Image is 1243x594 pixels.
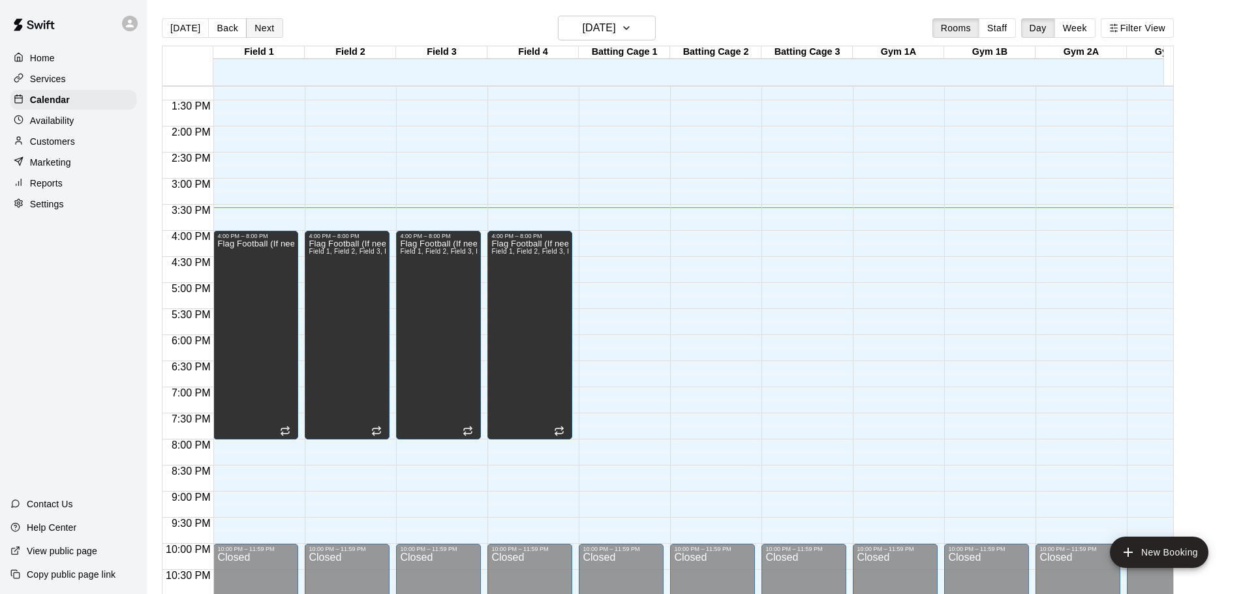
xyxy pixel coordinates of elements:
span: 4:30 PM [168,257,214,268]
button: Filter View [1101,18,1174,38]
div: 4:00 PM – 8:00 PM: Flag Football (If needed) [305,231,390,439]
span: 6:30 PM [168,361,214,372]
div: Batting Cage 2 [670,46,761,59]
button: Back [208,18,247,38]
span: Field 1, Field 2, Field 3, Field 4 [309,248,405,255]
span: 9:00 PM [168,492,214,503]
div: 4:00 PM – 8:00 PM [400,233,477,239]
span: Field 1, Field 2, Field 3, Field 4 [491,248,588,255]
button: Staff [979,18,1016,38]
a: Settings [10,194,136,214]
div: 10:00 PM – 11:59 PM [491,546,568,552]
p: Help Center [27,521,76,534]
a: Home [10,48,136,68]
span: Field 1, Field 2, Field 3, Field 4 [400,248,497,255]
div: Gym 1A [853,46,944,59]
span: Recurring event [554,426,564,436]
div: Field 4 [487,46,579,59]
p: View public page [27,544,97,557]
div: 10:00 PM – 11:59 PM [948,546,1025,552]
span: 6:00 PM [168,335,214,346]
div: 10:00 PM – 11:59 PM [765,546,842,552]
div: 4:00 PM – 8:00 PM: Flag Football (If needed) [487,231,572,439]
div: 10:00 PM – 11:59 PM [400,546,477,552]
span: Recurring event [280,426,290,436]
div: Gym 1B [944,46,1036,59]
span: 5:30 PM [168,309,214,320]
div: 10:00 PM – 11:59 PM [217,546,294,552]
div: 4:00 PM – 8:00 PM [309,233,386,239]
span: 5:00 PM [168,283,214,294]
span: 7:00 PM [168,387,214,398]
span: Recurring event [371,426,382,436]
a: Marketing [10,153,136,172]
p: Customers [30,135,75,148]
button: [DATE] [162,18,209,38]
div: 10:00 PM – 11:59 PM [309,546,386,552]
p: Services [30,72,66,85]
div: 4:00 PM – 8:00 PM [491,233,568,239]
span: Recurring event [463,426,473,436]
a: Availability [10,111,136,130]
div: 10:00 PM – 11:59 PM [1039,546,1116,552]
button: [DATE] [558,16,656,40]
button: Week [1054,18,1096,38]
div: 10:00 PM – 11:59 PM [857,546,934,552]
p: Calendar [30,93,70,106]
a: Calendar [10,90,136,110]
span: 10:00 PM [162,544,213,555]
span: 7:30 PM [168,413,214,424]
div: Field 1 [213,46,305,59]
p: Marketing [30,156,71,169]
a: Services [10,69,136,89]
span: 9:30 PM [168,518,214,529]
p: Reports [30,177,63,190]
span: 3:30 PM [168,205,214,216]
div: Field 3 [396,46,487,59]
p: Home [30,52,55,65]
span: 10:30 PM [162,570,213,581]
div: Gym 2B [1127,46,1218,59]
p: Settings [30,198,64,211]
div: 4:00 PM – 8:00 PM: Flag Football (If needed) [396,231,481,439]
div: Batting Cage 1 [579,46,670,59]
div: 4:00 PM – 8:00 PM [217,233,294,239]
span: 8:00 PM [168,439,214,451]
a: Reports [10,173,136,193]
div: 10:00 PM – 11:59 PM [583,546,660,552]
span: 1:30 PM [168,100,214,111]
p: Availability [30,114,74,127]
span: 8:30 PM [168,466,214,477]
span: 2:00 PM [168,126,214,138]
div: Gym 2A [1036,46,1127,59]
button: add [1110,537,1208,568]
button: Next [246,18,283,38]
div: 4:00 PM – 8:00 PM: Flag Football (If needed) [213,231,298,439]
h6: [DATE] [583,19,616,37]
p: Copy public page link [27,568,115,581]
button: Rooms [932,18,979,38]
a: Customers [10,132,136,151]
span: 3:00 PM [168,179,214,190]
span: 2:30 PM [168,153,214,164]
div: 10:00 PM – 11:59 PM [674,546,751,552]
div: Batting Cage 3 [761,46,853,59]
p: Contact Us [27,497,73,511]
button: Day [1021,18,1055,38]
span: 4:00 PM [168,231,214,242]
div: Field 2 [305,46,396,59]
